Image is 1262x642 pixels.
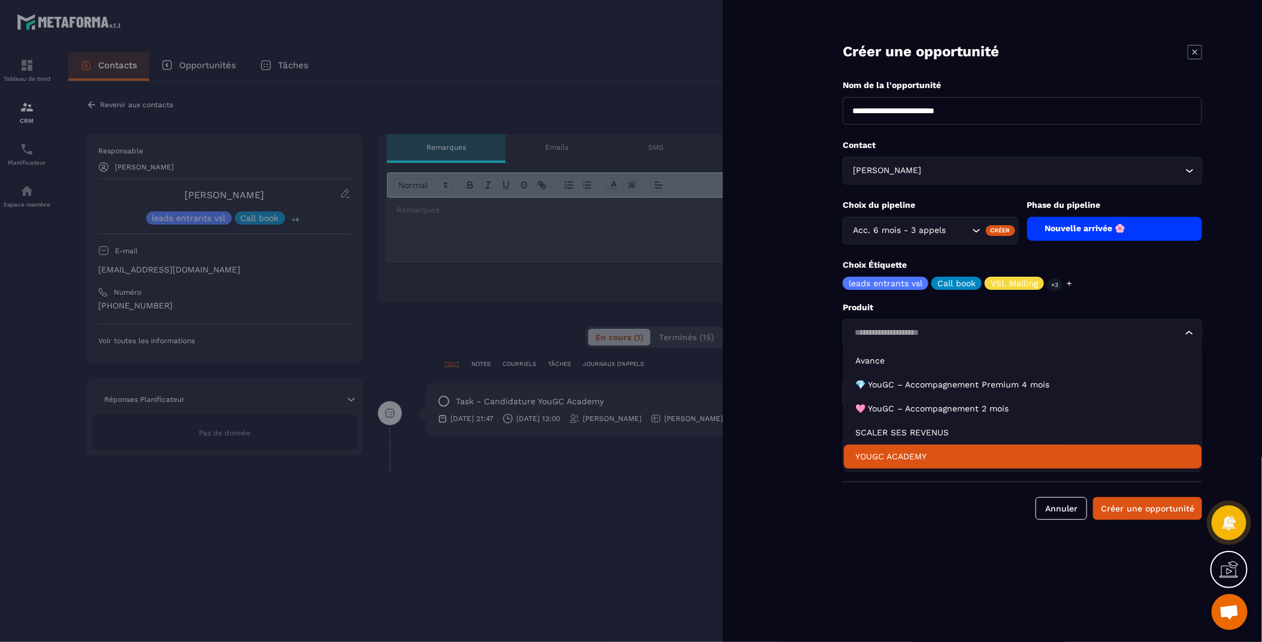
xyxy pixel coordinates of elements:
[1036,497,1087,520] button: Annuler
[856,451,1190,463] p: YOUGC ACADEMY
[843,217,1018,244] div: Search for option
[991,279,1038,287] p: VSL Mailing
[843,199,1018,211] p: Choix du pipeline
[856,379,1190,391] p: 💎 YouGC – Accompagnement Premium 4 mois
[949,224,969,237] input: Search for option
[937,279,976,287] p: Call book
[986,225,1015,236] div: Créer
[843,157,1202,184] div: Search for option
[843,302,1202,313] p: Produit
[851,224,949,237] span: Acc. 6 mois - 3 appels
[851,326,1182,340] input: Search for option
[843,319,1202,347] div: Search for option
[1047,278,1063,291] p: +3
[843,80,1202,91] p: Nom de la l'opportunité
[843,259,1202,271] p: Choix Étiquette
[849,279,922,287] p: leads entrants vsl
[1027,199,1203,211] p: Phase du pipeline
[856,403,1190,415] p: 🩷 YouGC – Accompagnement 2 mois
[856,427,1190,439] p: SCALER SES REVENUS
[1212,594,1248,630] div: Ouvrir le chat
[851,164,924,177] span: [PERSON_NAME]
[843,42,999,62] p: Créer une opportunité
[924,164,1182,177] input: Search for option
[1093,497,1202,520] button: Créer une opportunité
[843,140,1202,151] p: Contact
[856,355,1190,367] p: Avance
